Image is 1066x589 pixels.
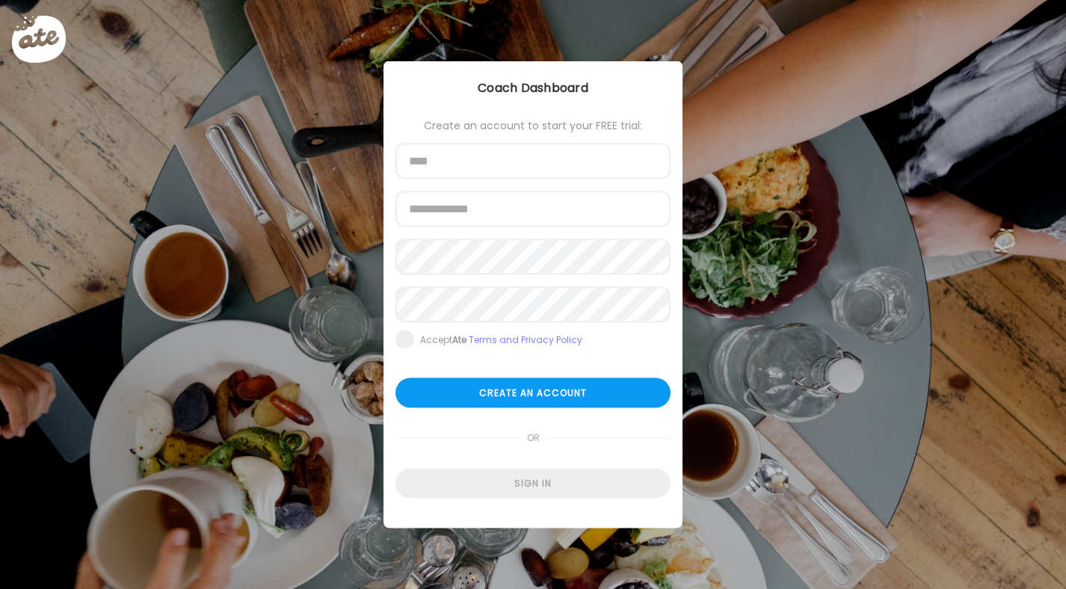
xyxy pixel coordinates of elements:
[420,334,582,346] div: Accept
[395,469,671,499] div: Sign in
[395,378,671,408] div: Create an account
[395,120,671,132] div: Create an account to start your FREE trial:
[469,333,582,346] a: Terms and Privacy Policy
[521,423,546,453] span: or
[452,333,466,346] b: Ate
[383,79,683,97] div: Coach Dashboard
